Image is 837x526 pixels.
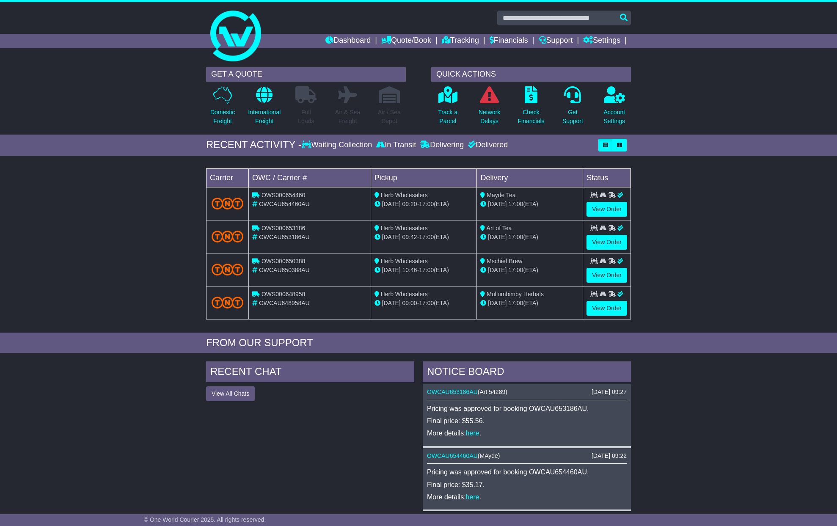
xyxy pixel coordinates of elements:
p: More details: . [427,429,627,437]
div: RECENT ACTIVITY - [206,139,302,151]
span: Art of Tea [487,225,512,231]
p: Final price: $35.17. [427,481,627,489]
span: Herb Wholesalers [381,192,428,198]
p: Pricing was approved for booking OWCAU654460AU. [427,468,627,476]
p: Network Delays [479,108,500,126]
p: Air / Sea Depot [378,108,401,126]
span: Mschief Brew [487,258,522,264]
span: OWS000650388 [262,258,306,264]
a: View Order [586,268,627,283]
span: OWCAU648958AU [259,300,310,306]
span: [DATE] [488,201,507,207]
div: Delivering [418,140,466,150]
div: In Transit [374,140,418,150]
p: Check Financials [518,108,545,126]
a: OWCAU653186AU [427,388,478,395]
div: - (ETA) [374,266,474,275]
div: FROM OUR SUPPORT [206,337,631,349]
p: More details: . [427,493,627,501]
span: Herb Wholesalers [381,258,428,264]
p: Account Settings [604,108,625,126]
div: (ETA) [480,233,579,242]
div: Delivered [466,140,508,150]
img: TNT_Domestic.png [212,198,243,209]
a: Dashboard [325,34,371,48]
div: [DATE] 09:22 [592,452,627,460]
span: Herb Wholesalers [381,291,428,297]
span: 17:00 [508,201,523,207]
span: 17:00 [508,300,523,306]
span: [DATE] [382,300,401,306]
span: Mayde Tea [487,192,515,198]
span: 09:42 [402,234,417,240]
span: 17:00 [419,234,434,240]
a: Settings [583,34,620,48]
a: Financials [490,34,528,48]
span: [DATE] [382,267,401,273]
span: 09:00 [402,300,417,306]
a: InternationalFreight [248,86,281,130]
div: Waiting Collection [302,140,374,150]
div: ( ) [427,452,627,460]
div: RECENT CHAT [206,361,414,384]
td: Delivery [477,168,583,187]
span: © One World Courier 2025. All rights reserved. [144,516,266,523]
span: [DATE] [382,201,401,207]
span: Mullumbimby Herbals [487,291,544,297]
td: OWC / Carrier # [249,168,371,187]
span: OWCAU654460AU [259,201,310,207]
span: [DATE] [488,300,507,306]
div: (ETA) [480,299,579,308]
a: DomesticFreight [210,86,235,130]
span: OWCAU653186AU [259,234,310,240]
p: Get Support [562,108,583,126]
div: - (ETA) [374,233,474,242]
p: Domestic Freight [210,108,235,126]
p: Final price: $55.56. [427,417,627,425]
a: Tracking [442,34,479,48]
a: NetworkDelays [478,86,501,130]
img: TNT_Domestic.png [212,297,243,308]
span: [DATE] [382,234,401,240]
span: 17:00 [508,234,523,240]
span: 17:00 [419,201,434,207]
td: Pickup [371,168,477,187]
button: View All Chats [206,386,255,401]
a: Support [539,34,573,48]
span: OWS000654460 [262,192,306,198]
a: here [466,430,479,437]
a: CheckFinancials [518,86,545,130]
span: OWS000648958 [262,291,306,297]
td: Carrier [206,168,249,187]
div: ( ) [427,388,627,396]
span: [DATE] [488,234,507,240]
div: NOTICE BOARD [423,361,631,384]
p: Pricing was approved for booking OWCAU653186AU. [427,405,627,413]
p: International Freight [248,108,281,126]
a: Quote/Book [381,34,431,48]
a: GetSupport [562,86,584,130]
a: Track aParcel [438,86,458,130]
p: Full Loads [295,108,317,126]
span: OWCAU650388AU [259,267,310,273]
a: View Order [586,202,627,217]
a: View Order [586,301,627,316]
span: 17:00 [419,300,434,306]
div: [DATE] 09:27 [592,388,627,396]
img: TNT_Domestic.png [212,264,243,275]
td: Status [583,168,631,187]
span: Herb Wholesalers [381,225,428,231]
span: 17:00 [419,267,434,273]
span: [DATE] [488,267,507,273]
a: View Order [586,235,627,250]
span: 09:20 [402,201,417,207]
span: 17:00 [508,267,523,273]
div: (ETA) [480,200,579,209]
span: Art 54289 [480,388,506,395]
a: OWCAU654460AU [427,452,478,459]
a: here [466,493,479,501]
div: - (ETA) [374,200,474,209]
div: (ETA) [480,266,579,275]
img: TNT_Domestic.png [212,231,243,242]
div: - (ETA) [374,299,474,308]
